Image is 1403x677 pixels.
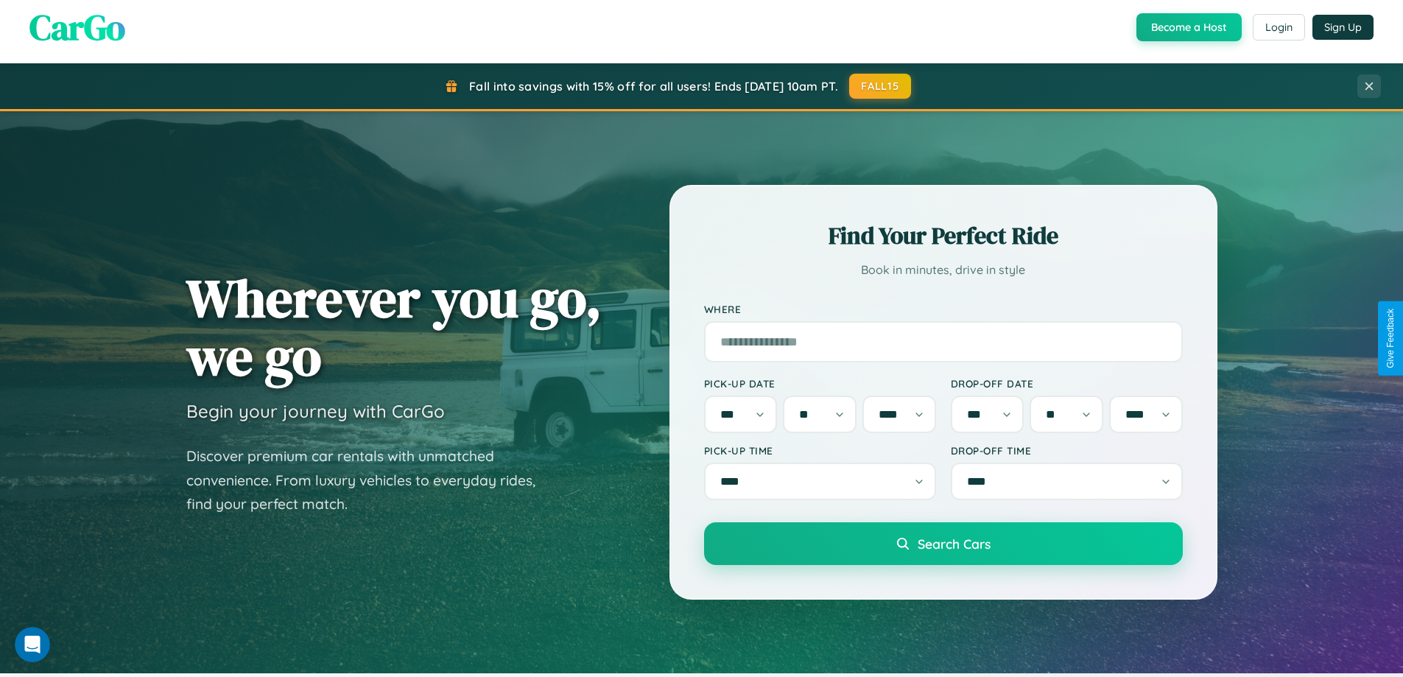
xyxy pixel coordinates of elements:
label: Pick-up Time [704,444,936,457]
label: Pick-up Date [704,377,936,390]
button: Sign Up [1312,15,1374,40]
h2: Find Your Perfect Ride [704,220,1183,252]
h3: Begin your journey with CarGo [186,400,445,422]
label: Where [704,303,1183,315]
p: Discover premium car rentals with unmatched convenience. From luxury vehicles to everyday rides, ... [186,444,555,516]
label: Drop-off Time [951,444,1183,457]
span: CarGo [29,3,125,52]
p: Book in minutes, drive in style [704,259,1183,281]
button: Become a Host [1136,13,1242,41]
h1: Wherever you go, we go [186,269,602,385]
iframe: Intercom live chat [15,627,50,662]
button: Login [1253,14,1305,41]
label: Drop-off Date [951,377,1183,390]
div: Give Feedback [1385,309,1396,368]
button: FALL15 [849,74,911,99]
button: Search Cars [704,522,1183,565]
span: Fall into savings with 15% off for all users! Ends [DATE] 10am PT. [469,79,838,94]
span: Search Cars [918,536,991,552]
